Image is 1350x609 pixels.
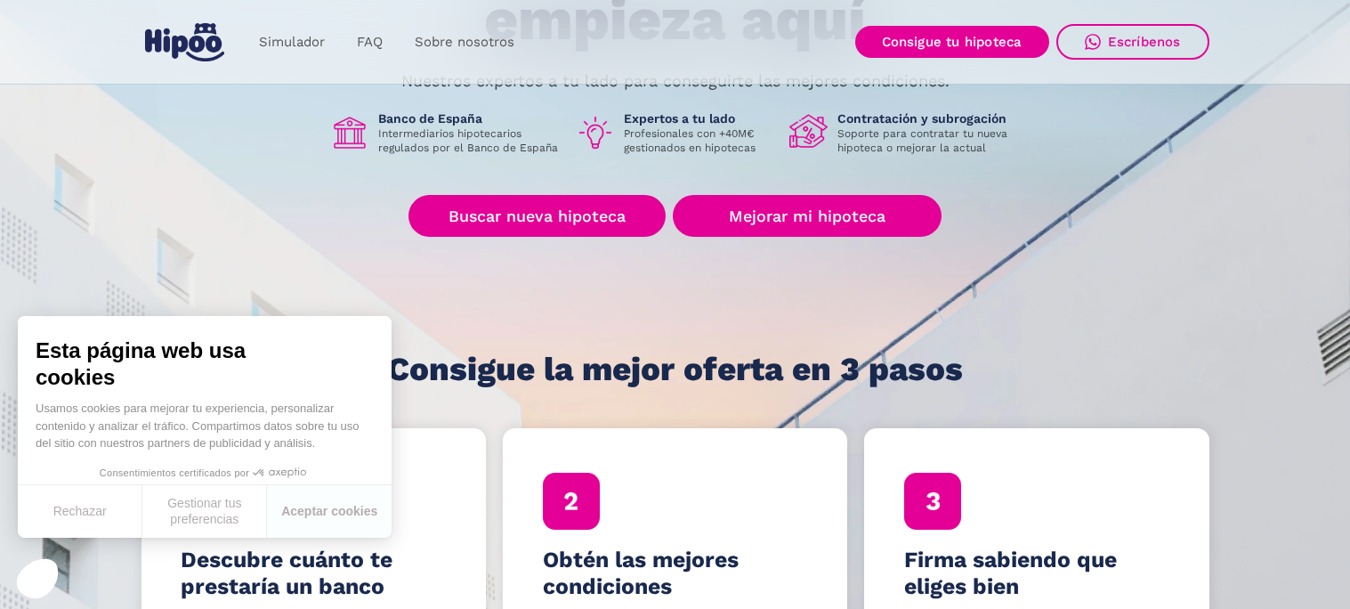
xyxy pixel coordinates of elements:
[673,195,941,237] a: Mejorar mi hipoteca
[408,195,666,237] a: Buscar nueva hipoteca
[837,126,1021,155] p: Soporte para contratar tu nueva hipoteca o mejorar la actual
[855,26,1049,58] a: Consigue tu hipoteca
[624,126,775,155] p: Profesionales con +40M€ gestionados en hipotecas
[1056,24,1209,60] a: Escríbenos
[624,110,775,126] h1: Expertos a tu lado
[243,25,341,60] a: Simulador
[141,16,229,69] a: home
[341,25,399,60] a: FAQ
[543,547,808,600] h4: Obtén las mejores condiciones
[837,110,1021,126] h1: Contratación y subrogación
[1108,34,1181,50] div: Escríbenos
[399,25,530,60] a: Sobre nosotros
[378,126,562,155] p: Intermediarios hipotecarios regulados por el Banco de España
[401,74,950,88] p: Nuestros expertos a tu lado para conseguirte las mejores condiciones.
[181,547,446,600] h4: Descubre cuánto te prestaría un banco
[378,110,562,126] h1: Banco de España
[387,352,963,387] h1: Consigue la mejor oferta en 3 pasos
[904,547,1169,600] h4: Firma sabiendo que eliges bien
